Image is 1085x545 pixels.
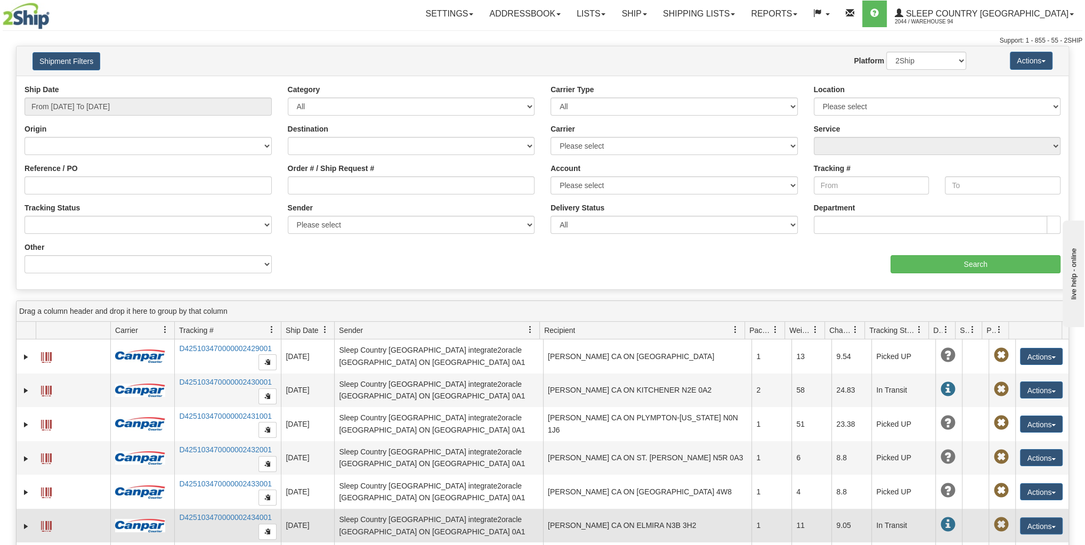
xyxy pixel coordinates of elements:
[334,339,543,373] td: Sleep Country [GEOGRAPHIC_DATA] integrate2oracle [GEOGRAPHIC_DATA] ON [GEOGRAPHIC_DATA] 0A1
[854,55,884,66] label: Platform
[963,321,982,339] a: Shipment Issues filter column settings
[334,475,543,509] td: Sleep Country [GEOGRAPHIC_DATA] integrate2oracle [GEOGRAPHIC_DATA] ON [GEOGRAPHIC_DATA] 0A1
[993,483,1008,498] span: Pickup Not Assigned
[871,509,935,543] td: In Transit
[831,373,871,408] td: 24.83
[993,416,1008,430] span: Pickup Not Assigned
[550,163,580,174] label: Account
[871,373,935,408] td: In Transit
[831,475,871,509] td: 8.8
[945,176,1060,194] input: To
[751,441,791,475] td: 1
[749,325,772,336] span: Packages
[871,339,935,373] td: Picked UP
[1020,381,1063,398] button: Actions
[831,509,871,543] td: 9.05
[281,407,334,441] td: [DATE]
[940,382,955,397] span: In Transit
[831,441,871,475] td: 8.8
[986,325,995,336] span: Pickup Status
[869,325,916,336] span: Tracking Status
[115,349,165,363] img: 14 - Canpar
[814,202,855,213] label: Department
[334,373,543,408] td: Sleep Country [GEOGRAPHIC_DATA] integrate2oracle [GEOGRAPHIC_DATA] ON [GEOGRAPHIC_DATA] 0A1
[258,388,277,404] button: Copy to clipboard
[339,325,363,336] span: Sender
[281,373,334,408] td: [DATE]
[791,373,831,408] td: 58
[903,9,1068,18] span: Sleep Country [GEOGRAPHIC_DATA]
[550,124,575,134] label: Carrier
[1020,348,1063,365] button: Actions
[895,17,975,27] span: 2044 / Warehouse 94
[791,407,831,441] td: 51
[21,385,31,396] a: Expand
[115,451,165,465] img: 14 - Canpar
[960,325,969,336] span: Shipment Issues
[1060,218,1084,327] iframe: chat widget
[543,407,752,441] td: [PERSON_NAME] CA ON PLYMPTON-[US_STATE] N0N 1J6
[521,321,539,339] a: Sender filter column settings
[481,1,569,27] a: Addressbook
[41,347,52,364] a: Label
[41,516,52,533] a: Label
[288,163,375,174] label: Order # / Ship Request #
[937,321,955,339] a: Delivery Status filter column settings
[179,513,272,522] a: D425103470000002434001
[993,450,1008,465] span: Pickup Not Assigned
[33,52,100,70] button: Shipment Filters
[258,456,277,472] button: Copy to clipboard
[743,1,805,27] a: Reports
[550,202,604,213] label: Delivery Status
[25,242,44,253] label: Other
[831,407,871,441] td: 23.38
[25,124,46,134] label: Origin
[21,487,31,498] a: Expand
[258,490,277,506] button: Copy to clipboard
[569,1,613,27] a: Lists
[543,441,752,475] td: [PERSON_NAME] CA ON ST. [PERSON_NAME] N5R 0A3
[263,321,281,339] a: Tracking # filter column settings
[766,321,784,339] a: Packages filter column settings
[25,84,59,95] label: Ship Date
[179,378,272,386] a: D425103470000002430001
[156,321,174,339] a: Carrier filter column settings
[789,325,812,336] span: Weight
[829,325,852,336] span: Charge
[933,325,942,336] span: Delivery Status
[288,202,313,213] label: Sender
[115,519,165,532] img: 14 - Canpar
[791,509,831,543] td: 11
[940,416,955,430] span: Unknown
[806,321,824,339] a: Weight filter column settings
[791,441,831,475] td: 6
[286,325,318,336] span: Ship Date
[281,509,334,543] td: [DATE]
[814,84,845,95] label: Location
[543,373,752,408] td: [PERSON_NAME] CA ON KITCHENER N2E 0A2
[21,419,31,430] a: Expand
[316,321,334,339] a: Ship Date filter column settings
[846,321,864,339] a: Charge filter column settings
[543,509,752,543] td: [PERSON_NAME] CA ON ELMIRA N3B 3H2
[940,517,955,532] span: In Transit
[751,509,791,543] td: 1
[993,348,1008,363] span: Pickup Not Assigned
[814,176,929,194] input: From
[993,517,1008,532] span: Pickup Not Assigned
[179,344,272,353] a: D425103470000002429001
[334,509,543,543] td: Sleep Country [GEOGRAPHIC_DATA] integrate2oracle [GEOGRAPHIC_DATA] ON [GEOGRAPHIC_DATA] 0A1
[21,352,31,362] a: Expand
[544,325,575,336] span: Recipient
[751,373,791,408] td: 2
[1020,449,1063,466] button: Actions
[831,339,871,373] td: 9.54
[179,325,214,336] span: Tracking #
[258,354,277,370] button: Copy to clipboard
[1020,416,1063,433] button: Actions
[115,325,138,336] span: Carrier
[814,163,851,174] label: Tracking #
[41,483,52,500] a: Label
[115,485,165,499] img: 14 - Canpar
[25,202,80,213] label: Tracking Status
